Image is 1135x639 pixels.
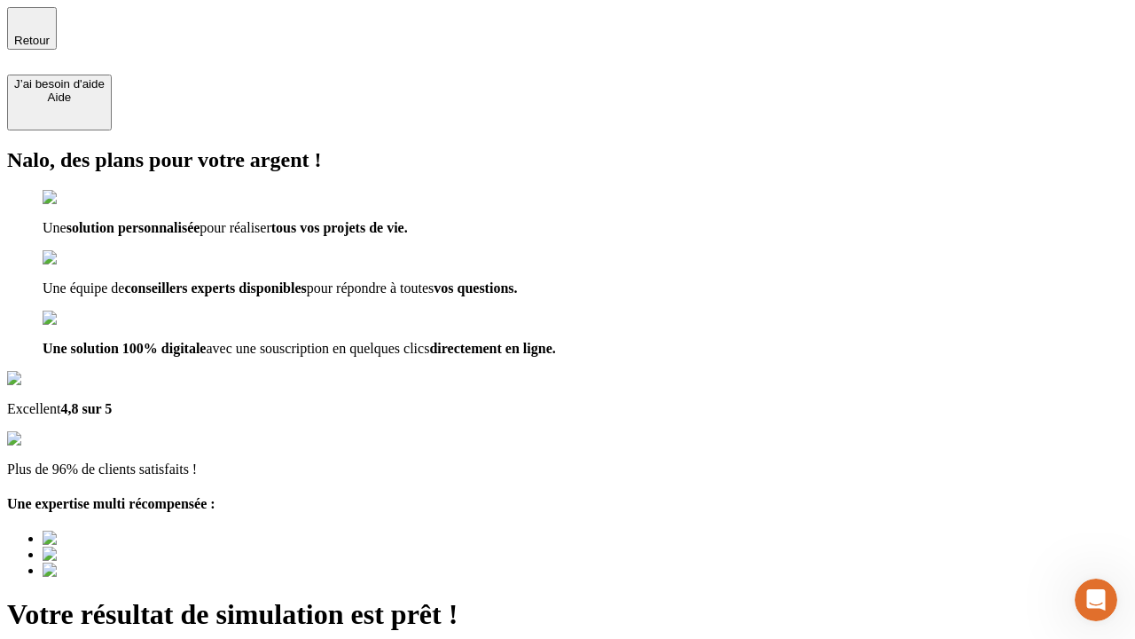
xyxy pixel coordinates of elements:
[434,280,517,296] span: vos questions.
[7,7,57,50] button: Retour
[271,220,408,235] span: tous vos projets de vie.
[14,91,105,104] div: Aide
[7,371,110,387] img: Google Review
[7,431,95,447] img: reviews stars
[206,341,429,356] span: avec une souscription en quelques clics
[67,220,200,235] span: solution personnalisée
[43,280,124,296] span: Une équipe de
[43,250,119,266] img: checkmark
[43,190,119,206] img: checkmark
[43,531,207,547] img: Best savings advice award
[7,75,112,130] button: J’ai besoin d'aideAide
[7,598,1128,631] h1: Votre résultat de simulation est prêt !
[43,311,119,327] img: checkmark
[307,280,434,296] span: pour répondre à toutes
[1075,579,1117,621] iframe: Intercom live chat
[429,341,555,356] span: directement en ligne.
[14,77,105,91] div: J’ai besoin d'aide
[43,563,207,579] img: Best savings advice award
[7,461,1128,477] p: Plus de 96% de clients satisfaits !
[14,34,50,47] span: Retour
[7,496,1128,512] h4: Une expertise multi récompensée :
[43,547,207,563] img: Best savings advice award
[43,220,67,235] span: Une
[200,220,270,235] span: pour réaliser
[7,401,60,416] span: Excellent
[7,148,1128,172] h2: Nalo, des plans pour votre argent !
[60,401,112,416] span: 4,8 sur 5
[43,341,206,356] span: Une solution 100% digitale
[124,280,306,296] span: conseillers experts disponibles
